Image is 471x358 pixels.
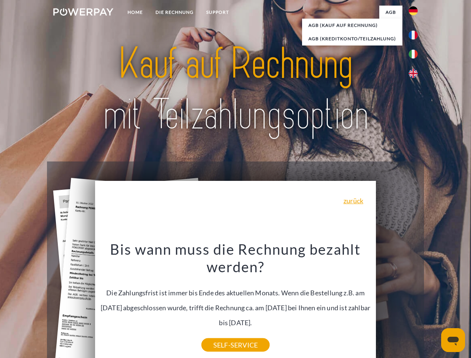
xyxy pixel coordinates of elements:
[409,31,418,40] img: fr
[302,19,402,32] a: AGB (Kauf auf Rechnung)
[100,240,372,276] h3: Bis wann muss die Rechnung bezahlt werden?
[409,50,418,59] img: it
[409,69,418,78] img: en
[441,328,465,352] iframe: Schaltfläche zum Öffnen des Messaging-Fensters
[121,6,149,19] a: Home
[201,338,270,352] a: SELF-SERVICE
[71,36,400,143] img: title-powerpay_de.svg
[53,8,113,16] img: logo-powerpay-white.svg
[200,6,235,19] a: SUPPORT
[302,32,402,45] a: AGB (Kreditkonto/Teilzahlung)
[100,240,372,345] div: Die Zahlungsfrist ist immer bis Ende des aktuellen Monats. Wenn die Bestellung z.B. am [DATE] abg...
[343,197,363,204] a: zurück
[149,6,200,19] a: DIE RECHNUNG
[379,6,402,19] a: agb
[409,6,418,15] img: de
